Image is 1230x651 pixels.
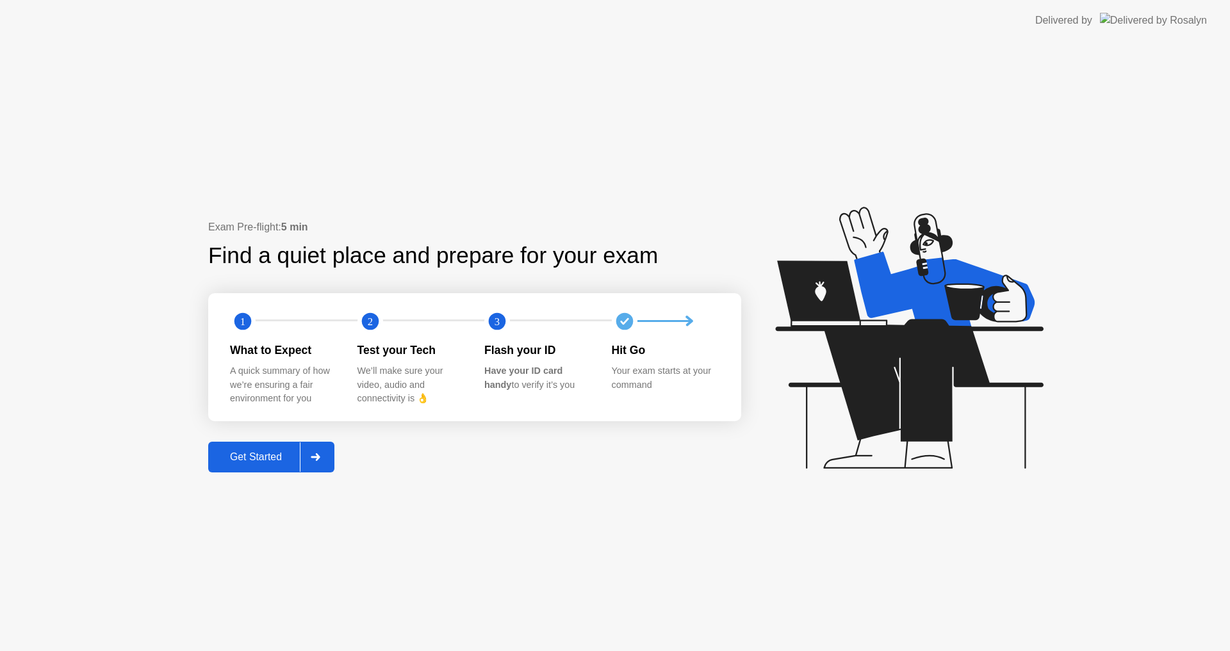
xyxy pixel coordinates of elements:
text: 3 [495,315,500,327]
div: Flash your ID [484,342,591,358]
div: Find a quiet place and prepare for your exam [208,239,660,273]
div: Delivered by [1035,13,1092,28]
div: Test your Tech [357,342,464,358]
text: 2 [367,315,372,327]
img: Delivered by Rosalyn [1100,13,1207,28]
b: 5 min [281,221,308,232]
text: 1 [240,315,245,327]
b: Have your ID card handy [484,366,562,390]
div: What to Expect [230,342,337,358]
div: Your exam starts at your command [612,364,719,392]
button: Get Started [208,442,334,472]
div: Get Started [212,451,300,463]
div: We’ll make sure your video, audio and connectivity is 👌 [357,364,464,406]
div: Exam Pre-flight: [208,220,741,235]
div: A quick summary of how we’re ensuring a fair environment for you [230,364,337,406]
div: to verify it’s you [484,364,591,392]
div: Hit Go [612,342,719,358]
